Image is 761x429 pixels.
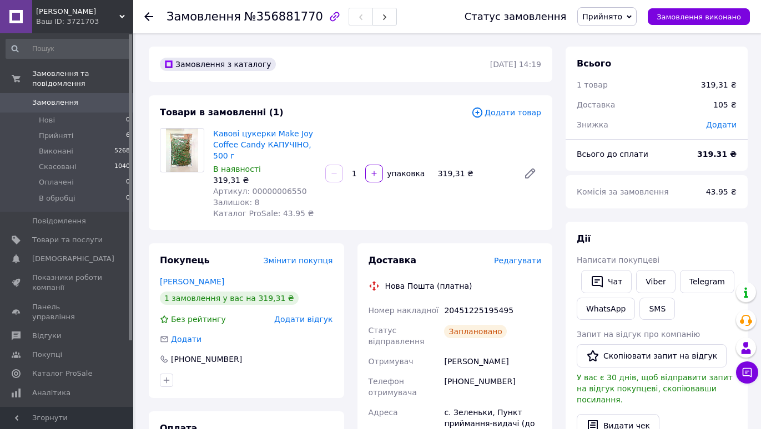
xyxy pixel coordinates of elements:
span: №356881770 [244,10,323,23]
div: 20451225195495 [442,300,543,320]
a: WhatsApp [577,298,635,320]
a: Кавові цукерки Make Joy Coffee Candy КАПУЧІНО, 500 г [213,129,313,160]
span: Прийняті [39,131,73,141]
div: Ваш ID: 3721703 [36,17,133,27]
div: Статус замовлення [465,11,567,22]
span: Аналітика [32,388,70,398]
span: Покупці [32,350,62,360]
span: Номер накладної [369,306,439,315]
span: Показники роботи компанії [32,273,103,293]
button: Чат [581,270,632,293]
div: 105 ₴ [707,93,743,117]
span: Панель управління [32,302,103,322]
span: Дії [577,233,591,244]
div: Заплановано [444,325,507,338]
button: SMS [639,298,675,320]
span: Доставка [369,255,417,265]
span: Додати відгук [274,315,332,324]
div: упаковка [384,168,426,179]
div: [PHONE_NUMBER] [442,371,543,402]
span: Виконані [39,146,73,156]
span: Додати [706,120,737,129]
span: Написати покупцеві [577,256,659,264]
a: Viber [636,270,675,293]
span: Запит на відгук про компанію [577,330,700,339]
span: Адреса [369,408,398,417]
span: 0 [126,193,130,203]
button: Чат з покупцем [736,361,758,384]
span: Покупець [160,255,210,265]
span: Оплачені [39,177,74,187]
span: 1040 [114,162,130,172]
span: Додати [171,335,201,344]
span: Знижка [577,120,608,129]
span: [DEMOGRAPHIC_DATA] [32,254,114,264]
span: Доставка [577,100,615,109]
span: У вас є 30 днів, щоб відправити запит на відгук покупцеві, скопіювавши посилання. [577,373,733,404]
span: 0 [126,177,130,187]
span: Відгуки [32,331,61,341]
span: 0 [126,115,130,125]
span: 6 [126,131,130,141]
span: Скасовані [39,162,77,172]
a: Редагувати [519,162,541,185]
div: Повернутися назад [144,11,153,22]
div: 1 замовлення у вас на 319,31 ₴ [160,292,299,305]
div: Нова Пошта (платна) [382,280,475,292]
span: В наявності [213,165,261,173]
span: Редагувати [494,256,541,265]
div: [PHONE_NUMBER] [170,354,243,365]
time: [DATE] 14:19 [490,60,541,69]
span: Повідомлення [32,216,86,226]
span: Товари в замовленні (1) [160,107,284,118]
span: Комісія за замовлення [577,187,669,196]
span: Прийнято [582,12,622,21]
button: Скопіювати запит на відгук [577,344,727,367]
span: Без рейтингу [171,315,226,324]
div: [PERSON_NAME] [442,351,543,371]
div: Замовлення з каталогу [160,58,276,71]
span: 1 товар [577,80,608,89]
input: Пошук [6,39,131,59]
span: Додати товар [471,106,541,119]
b: 319.31 ₴ [697,150,737,159]
span: Статус відправлення [369,326,425,346]
div: 319,31 ₴ [701,79,737,90]
span: ФОП Герасимчук Ю.М. [36,7,119,17]
span: Замовлення [167,10,241,23]
span: Телефон отримувача [369,377,417,397]
span: 43.95 ₴ [706,187,737,196]
div: 319,31 ₴ [434,166,515,181]
span: Замовлення [32,98,78,108]
span: Всього до сплати [577,150,648,159]
span: Каталог ProSale [32,369,92,379]
span: Каталог ProSale: 43.95 ₴ [213,209,314,218]
span: Всього [577,58,611,69]
button: Замовлення виконано [648,8,750,25]
span: Артикул: 00000006550 [213,187,307,196]
span: Змінити покупця [264,256,333,265]
span: Залишок: 8 [213,198,260,207]
div: 319,31 ₴ [213,175,316,186]
a: Telegram [680,270,734,293]
img: Кавові цукерки Make Joy Coffee Candy КАПУЧІНО, 500 г [166,129,199,172]
span: Нові [39,115,55,125]
span: Замовлення виконано [657,13,741,21]
span: В обробці [39,193,75,203]
span: Отримувач [369,357,414,366]
a: [PERSON_NAME] [160,277,224,286]
span: Замовлення та повідомлення [32,69,133,89]
span: Товари та послуги [32,235,103,245]
span: 5268 [114,146,130,156]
